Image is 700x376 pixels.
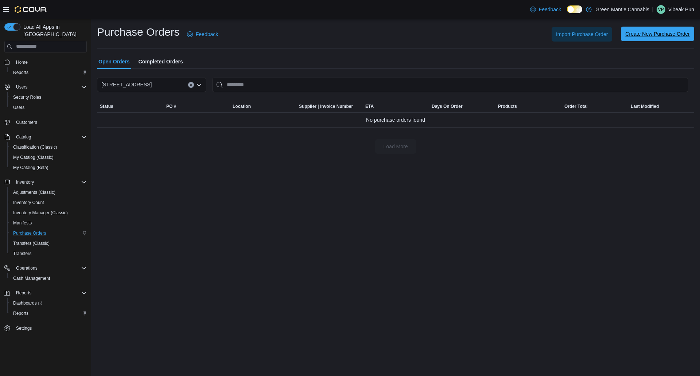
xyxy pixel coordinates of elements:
h1: Purchase Orders [97,25,180,39]
span: Users [13,105,24,110]
span: Dashboards [10,299,87,308]
span: Transfers [13,251,31,256]
span: Catalog [16,134,31,140]
button: Days On Order [429,101,495,112]
div: Location [233,103,251,109]
span: Feedback [539,6,561,13]
span: ETA [365,103,374,109]
button: Manifests [7,218,90,228]
span: Manifests [10,219,87,227]
button: Users [1,82,90,92]
span: Dashboards [13,300,42,306]
span: Transfers [10,249,87,258]
a: Inventory Manager (Classic) [10,208,71,217]
span: Open Orders [98,54,130,69]
input: This is a search bar. After typing your query, hit enter to filter the results lower in the page. [212,78,688,92]
button: Open list of options [196,82,202,88]
span: Cash Management [13,275,50,281]
a: Adjustments (Classic) [10,188,58,197]
span: Inventory [16,179,34,185]
button: Classification (Classic) [7,142,90,152]
button: ETA [362,101,429,112]
button: Status [97,101,163,112]
a: Settings [13,324,35,333]
button: Purchase Orders [7,228,90,238]
a: Inventory Count [10,198,47,207]
button: Reports [1,288,90,298]
span: Reports [10,68,87,77]
span: Reports [13,70,28,75]
span: Order Total [564,103,588,109]
p: | [652,5,654,14]
a: Dashboards [7,298,90,308]
a: Security Roles [10,93,44,102]
button: Users [13,83,30,91]
span: Reports [13,289,87,297]
span: Classification (Classic) [10,143,87,152]
button: Load More [375,139,416,154]
a: Customers [13,118,40,127]
span: Load More [384,143,408,150]
button: Inventory [13,178,37,187]
nav: Complex example [4,54,87,353]
span: Transfers (Classic) [13,240,50,246]
button: Reports [7,308,90,318]
button: Reports [13,289,34,297]
span: Inventory Manager (Classic) [13,210,68,216]
span: Classification (Classic) [13,144,57,150]
span: Import Purchase Order [556,31,608,38]
span: Manifests [13,220,32,226]
span: My Catalog (Beta) [13,165,48,171]
a: Transfers (Classic) [10,239,52,248]
button: Cash Management [7,273,90,283]
button: Security Roles [7,92,90,102]
a: Reports [10,68,31,77]
span: Customers [13,118,87,127]
span: Completed Orders [139,54,183,69]
button: Adjustments (Classic) [7,187,90,197]
button: Supplier | Invoice Number [296,101,362,112]
button: Home [1,57,90,67]
a: Users [10,103,27,112]
span: Operations [16,265,38,271]
button: Catalog [13,133,34,141]
span: My Catalog (Classic) [13,154,54,160]
button: Reports [7,67,90,78]
span: Last Modified [631,103,659,109]
span: Operations [13,264,87,273]
span: Reports [10,309,87,318]
span: Purchase Orders [10,229,87,238]
span: Users [16,84,27,90]
button: Last Modified [628,101,694,112]
span: Users [13,83,87,91]
span: No purchase orders found [366,115,425,124]
button: Import Purchase Order [552,27,612,42]
button: Settings [1,323,90,333]
span: [STREET_ADDRESS] [101,80,152,89]
span: Inventory Manager (Classic) [10,208,87,217]
p: Vibeak Pun [668,5,694,14]
img: Cova [15,6,47,13]
button: Customers [1,117,90,128]
span: Adjustments (Classic) [10,188,87,197]
span: My Catalog (Classic) [10,153,87,162]
span: Status [100,103,113,109]
button: My Catalog (Beta) [7,162,90,173]
button: My Catalog (Classic) [7,152,90,162]
button: Transfers [7,248,90,259]
span: Settings [16,325,32,331]
a: My Catalog (Classic) [10,153,57,162]
span: Transfers (Classic) [10,239,87,248]
button: Transfers (Classic) [7,238,90,248]
a: Purchase Orders [10,229,49,238]
button: Inventory [1,177,90,187]
button: Inventory Manager (Classic) [7,208,90,218]
span: Days On Order [432,103,463,109]
span: Load All Apps in [GEOGRAPHIC_DATA] [20,23,87,38]
div: Vibeak Pun [657,5,665,14]
span: Customers [16,120,37,125]
span: Products [498,103,517,109]
span: Home [13,58,87,67]
span: Catalog [13,133,87,141]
